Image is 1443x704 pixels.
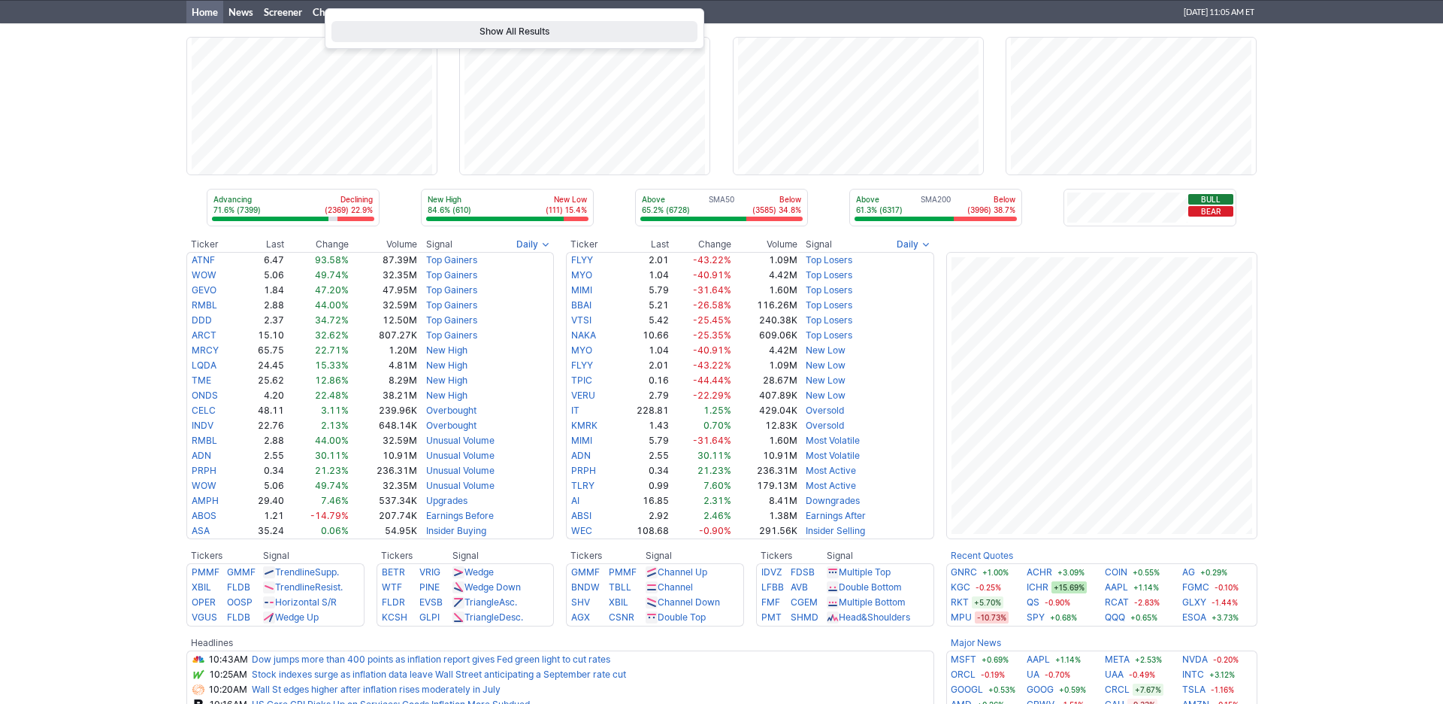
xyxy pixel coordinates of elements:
[571,405,579,416] a: IT
[325,8,704,49] div: Search
[428,194,471,205] p: New High
[616,358,670,373] td: 2.01
[192,581,211,593] a: XBIL
[347,1,382,23] a: Maps
[951,652,976,667] a: MSFT
[513,237,554,252] button: Signals interval
[571,480,594,491] a: TLRY
[240,403,285,418] td: 48.11
[240,283,285,298] td: 1.84
[227,611,250,623] a: FLDB
[426,510,494,521] a: Earnings Before
[252,654,610,665] a: Dow jumps more than 400 points as inflation report gives Fed green light to cut rates
[321,405,349,416] span: 3.11%
[732,433,798,448] td: 1.60M
[240,237,285,252] th: Last
[240,343,285,358] td: 65.75
[761,581,784,593] a: LFBB
[856,205,903,215] p: 61.3% (6317)
[516,237,538,252] span: Daily
[192,375,211,386] a: TME
[592,1,633,23] a: Crypto
[732,268,798,283] td: 4.42M
[1182,595,1206,610] a: GLXY
[240,448,285,463] td: 2.55
[349,237,418,252] th: Volume
[426,314,477,326] a: Top Gainers
[1105,682,1130,697] a: CRCL
[609,581,631,593] a: TBLL
[732,328,798,343] td: 609.06K
[426,344,467,356] a: New High
[893,237,934,252] button: Signals interval
[192,329,216,341] a: ARCT
[192,596,216,608] a: OPER
[275,611,319,623] a: Wedge Up
[616,418,670,433] td: 1.43
[426,480,495,491] a: Unusual Volume
[1182,580,1209,595] a: FGMC
[382,596,405,608] a: FLDR
[275,596,337,608] a: Horizontal S/R
[499,596,517,608] span: Asc.
[703,420,731,431] span: 0.70%
[616,252,670,268] td: 2.01
[806,329,852,341] a: Top Losers
[951,580,970,595] a: KGC
[791,566,815,578] a: FDSB
[349,268,418,283] td: 32.35M
[315,269,349,281] span: 49.74%
[213,205,261,215] p: 71.6% (7399)
[240,463,285,478] td: 0.34
[285,237,349,252] th: Change
[616,463,670,478] td: 0.34
[275,581,343,593] a: TrendlineResist.
[697,450,731,461] span: 30.11%
[693,314,731,326] span: -25.45%
[426,465,495,476] a: Unusual Volume
[382,1,423,23] a: Groups
[426,284,477,296] a: Top Gainers
[428,205,471,215] p: 84.6% (610)
[240,328,285,343] td: 15.10
[426,390,467,401] a: New High
[571,390,595,401] a: VERU
[571,284,592,296] a: MIMI
[839,596,906,608] a: Multiple Bottom
[693,390,731,401] span: -22.29%
[693,329,731,341] span: -25.35%
[227,566,256,578] a: GMMF
[223,1,259,23] a: News
[806,314,852,326] a: Top Losers
[426,360,467,371] a: New High
[192,566,219,578] a: PMMF
[252,684,501,695] a: Wall St edges higher after inflation rises moderately in July
[426,450,495,461] a: Unusual Volume
[616,283,670,298] td: 5.79
[1027,595,1039,610] a: QS
[1027,565,1052,580] a: ACHR
[315,329,349,341] span: 32.62%
[571,465,596,476] a: PRPH
[426,329,477,341] a: Top Gainers
[806,405,844,416] a: Oversold
[426,238,452,250] span: Signal
[382,581,402,593] a: WTF
[806,480,856,491] a: Most Active
[382,566,405,578] a: BETR
[658,566,707,578] a: Channel Up
[315,284,349,296] span: 47.20%
[658,611,706,623] a: Double Top
[240,433,285,448] td: 2.88
[192,465,216,476] a: PRPH
[1105,667,1124,682] a: UAA
[1182,652,1208,667] a: NVDA
[951,637,1001,648] a: Major News
[349,463,418,478] td: 236.31M
[186,1,223,23] a: Home
[227,581,250,593] a: FLDB
[192,314,212,326] a: DDD
[1027,580,1048,595] a: ICHR
[571,581,600,593] a: BNDW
